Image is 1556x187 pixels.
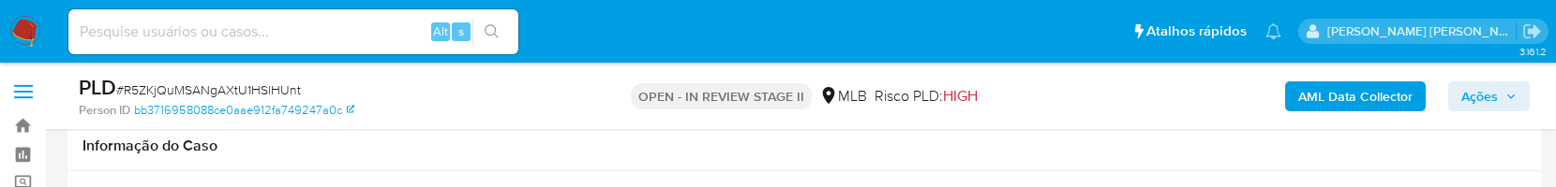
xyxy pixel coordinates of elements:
a: Notificações [1265,23,1281,39]
button: Ações [1448,81,1530,111]
a: bb3716958088ce0aae912fa749247a0c [134,102,354,119]
input: Pesquise usuários ou casos... [68,20,518,44]
span: s [458,22,464,40]
span: Risco PLD: [875,86,978,107]
a: Sair [1522,22,1542,41]
b: AML Data Collector [1298,81,1413,111]
span: Ações [1461,81,1498,111]
span: Atalhos rápidos [1146,22,1247,41]
p: alessandra.barbosa@mercadopago.com [1327,22,1517,40]
button: search-icon [472,19,511,45]
p: OPEN - IN REVIEW STAGE II [631,83,812,109]
b: Person ID [79,102,130,119]
h1: Informação do Caso [82,137,1526,155]
span: Alt [433,22,448,40]
span: # R5ZKjQuMSANgAXtU1HSlHUnt [116,80,301,99]
div: MLB [819,86,867,107]
b: PLD [79,72,116,102]
span: HIGH [943,85,978,107]
button: AML Data Collector [1285,81,1426,111]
